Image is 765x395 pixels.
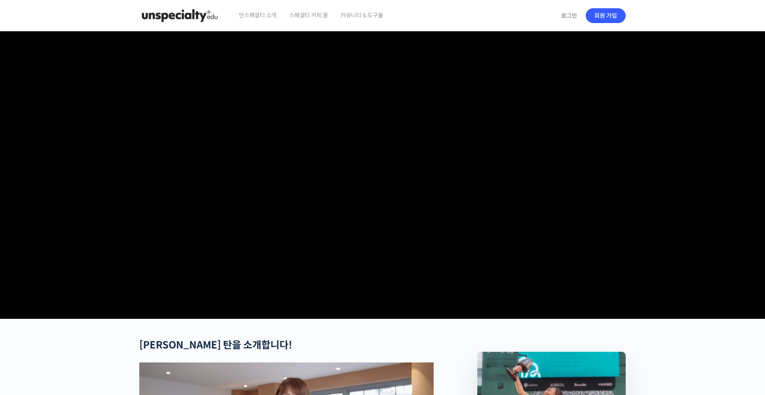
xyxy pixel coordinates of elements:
strong: [PERSON_NAME] 탄을 소개합니다! [139,339,292,351]
a: 회원 가입 [586,8,626,23]
a: 로그인 [556,6,582,25]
